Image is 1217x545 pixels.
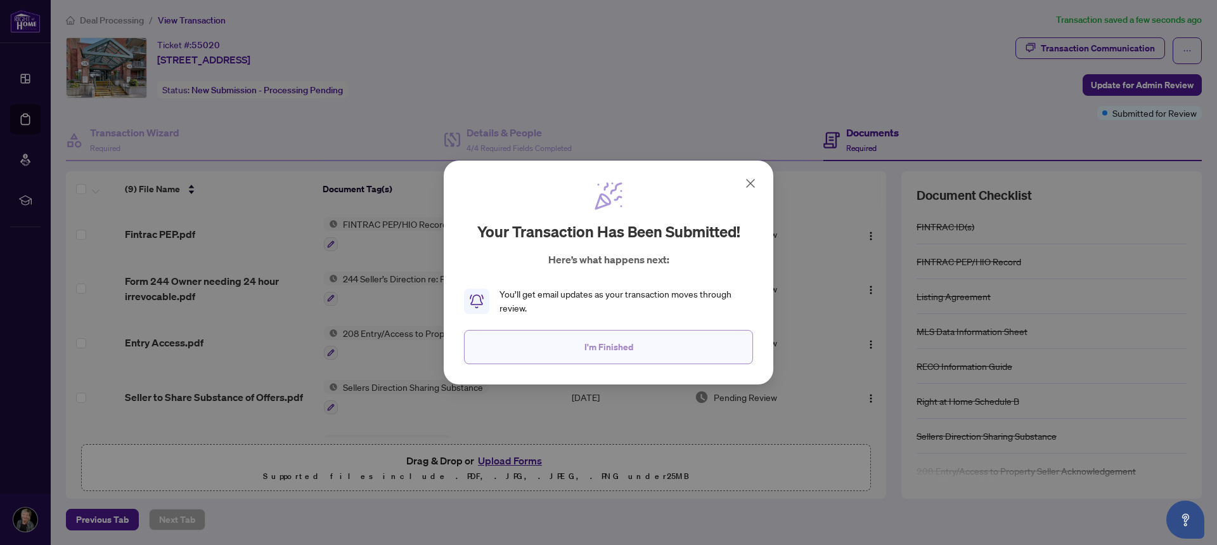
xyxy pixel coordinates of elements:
button: I'm Finished [464,330,753,364]
button: Open asap [1166,501,1204,539]
div: You’ll get email updates as your transaction moves through review. [499,287,753,315]
h2: Your transaction has been submitted! [477,221,740,242]
span: I'm Finished [584,337,633,357]
p: Here’s what happens next: [548,252,669,267]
